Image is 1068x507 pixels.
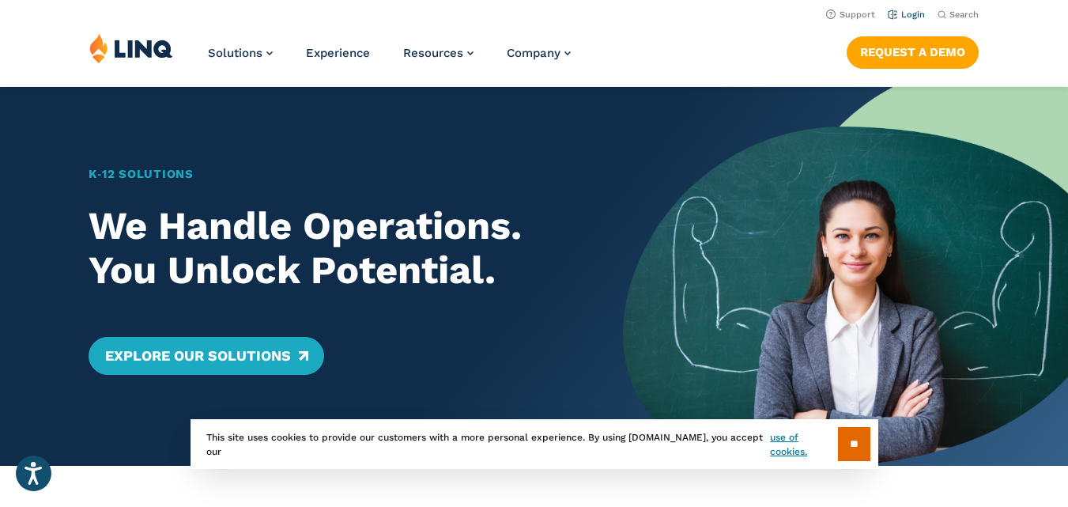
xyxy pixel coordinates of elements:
div: This site uses cookies to provide our customers with a more personal experience. By using [DOMAIN... [191,419,878,469]
nav: Primary Navigation [208,33,571,85]
span: Search [949,9,979,20]
a: Experience [306,46,370,60]
a: use of cookies. [770,430,837,459]
button: Open Search Bar [938,9,979,21]
span: Company [507,46,560,60]
a: Login [888,9,925,20]
span: Resources [403,46,463,60]
a: Support [826,9,875,20]
span: Solutions [208,46,262,60]
img: Home Banner [623,87,1068,466]
a: Solutions [208,46,273,60]
a: Resources [403,46,474,60]
h1: K‑12 Solutions [89,165,579,184]
a: Explore Our Solutions [89,337,323,375]
a: Company [507,46,571,60]
img: LINQ | K‑12 Software [89,33,173,63]
h2: We Handle Operations. You Unlock Potential. [89,204,579,293]
a: Request a Demo [847,36,979,68]
nav: Button Navigation [847,33,979,68]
